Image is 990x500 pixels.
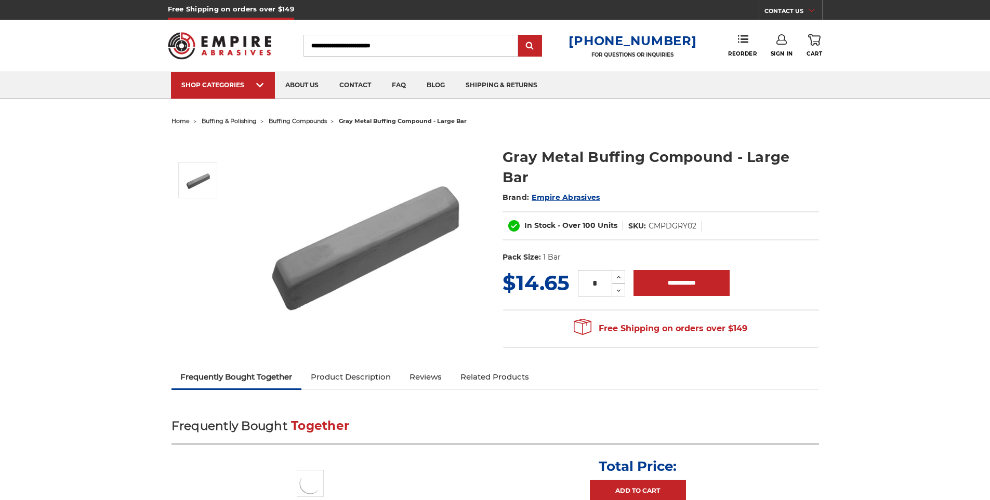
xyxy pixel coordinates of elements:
span: Reorder [728,50,757,57]
span: Brand: [503,193,530,202]
a: CONTACT US [764,5,822,20]
a: Reviews [400,366,451,388]
a: Empire Abrasives [532,193,600,202]
a: faq [381,72,416,99]
span: Frequently Bought [171,418,287,433]
span: Cart [807,50,822,57]
a: blog [416,72,455,99]
img: Gray Buffing Compound [260,136,468,344]
dt: SKU: [628,221,646,232]
a: home [171,117,190,125]
a: Cart [807,34,822,57]
div: SHOP CATEGORIES [181,81,265,89]
img: Empire Abrasives [168,25,272,66]
dd: 1 Bar [543,252,561,263]
input: Submit [520,36,540,57]
a: buffing & polishing [202,117,257,125]
a: about us [275,72,329,99]
dd: CMPDGRY02 [649,221,696,232]
span: $14.65 [503,270,570,295]
img: Gray Buffing Compound [297,470,324,497]
span: Together [291,418,349,433]
span: - Over [558,221,580,230]
a: Reorder [728,34,757,57]
a: Related Products [451,366,538,388]
a: Product Description [301,366,400,388]
span: Sign In [771,50,793,57]
a: [PHONE_NUMBER] [569,33,696,48]
dt: Pack Size: [503,252,541,263]
p: Total Price: [599,458,677,475]
span: Units [598,221,617,230]
span: gray metal buffing compound - large bar [339,117,467,125]
a: Frequently Bought Together [171,366,302,388]
img: Gray Buffing Compound [185,167,211,193]
a: buffing compounds [269,117,327,125]
p: FOR QUESTIONS OR INQUIRIES [569,51,696,58]
a: shipping & returns [455,72,548,99]
span: 100 [583,221,596,230]
span: Free Shipping on orders over $149 [574,318,747,339]
h1: Gray Metal Buffing Compound - Large Bar [503,147,819,187]
a: contact [329,72,381,99]
span: In Stock [524,221,556,230]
